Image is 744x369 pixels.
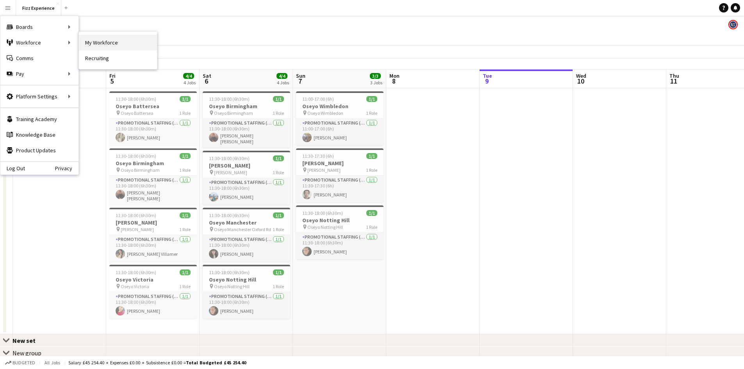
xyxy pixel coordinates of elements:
span: [PERSON_NAME] [121,226,154,232]
span: 1/1 [273,96,284,102]
div: 11:30-18:00 (6h30m)1/1Oseyo Notting Hill Oseyo Notting Hill1 RolePromotional Staffing (Brand Amba... [296,205,384,259]
span: Oseyo Notting Hill [214,283,250,289]
span: Oseyo Birmingham [214,110,253,116]
div: 11:30-17:30 (6h)1/1[PERSON_NAME] [PERSON_NAME]1 RolePromotional Staffing (Brand Ambassadors)1/111... [296,148,384,202]
span: 4/4 [277,73,287,79]
span: 1/1 [180,96,191,102]
h3: Oseyo Victoria [109,276,197,283]
span: 1 Role [179,167,191,173]
span: Budgeted [12,360,35,365]
app-card-role: Promotional Staffing (Brand Ambassadors)1/111:30-17:30 (6h)[PERSON_NAME] [296,176,384,202]
app-job-card: 11:30-18:00 (6h30m)1/1Oseyo Manchester Oseyo Manchester Oxford Rd1 RolePromotional Staffing (Bran... [203,208,290,262]
div: Boards [0,19,79,35]
span: 1 Role [366,167,377,173]
a: Comms [0,50,79,66]
div: Workforce [0,35,79,50]
span: 1 Role [273,110,284,116]
span: 1/1 [273,155,284,161]
span: All jobs [43,360,62,365]
app-card-role: Promotional Staffing (Brand Ambassadors)1/111:30-18:00 (6h30m)[PERSON_NAME] [203,292,290,319]
div: Salary £45 254.40 + Expenses £0.00 + Subsistence £0.00 = [68,360,246,365]
a: Product Updates [0,143,79,158]
app-job-card: 11:30-18:00 (6h30m)1/1Oseyo Birmingham Oseyo Birmingham1 RolePromotional Staffing (Brand Ambassad... [203,91,290,148]
app-job-card: 11:00-17:00 (6h)1/1Oseyo Wimbledon Oseyo Wimbledon1 RolePromotional Staffing (Brand Ambassadors)1... [296,91,384,145]
div: Platform Settings [0,89,79,104]
span: 6 [202,77,211,86]
div: 3 Jobs [370,80,382,86]
span: Thu [669,72,679,79]
h3: Oseyo Birmingham [109,160,197,167]
span: Oseyo Manchester Oxford Rd [214,226,271,232]
div: New group [12,349,41,357]
span: 10 [575,77,586,86]
span: Oseyo Battersea [121,110,153,116]
div: 11:30-18:00 (6h30m)1/1[PERSON_NAME] [PERSON_NAME]1 RolePromotional Staffing (Brand Ambassadors)1/... [109,208,197,262]
h3: Oseyo Notting Hill [203,276,290,283]
h3: [PERSON_NAME] [296,160,384,167]
app-card-role: Promotional Staffing (Brand Ambassadors)1/111:30-18:00 (6h30m)[PERSON_NAME] [109,119,197,145]
span: Total Budgeted £45 254.40 [186,360,246,365]
app-card-role: Promotional Staffing (Brand Ambassadors)1/111:30-18:00 (6h30m)[PERSON_NAME] [PERSON_NAME] [203,119,290,148]
span: Wed [576,72,586,79]
span: 1 Role [366,110,377,116]
div: 11:30-18:00 (6h30m)1/1Oseyo Battersea Oseyo Battersea1 RolePromotional Staffing (Brand Ambassador... [109,91,197,145]
span: 1 Role [273,226,284,232]
span: 4/4 [183,73,194,79]
span: 1/1 [366,96,377,102]
button: Fizz Experience [16,0,61,16]
h3: Oseyo Birmingham [203,103,290,110]
a: My Workforce [79,35,157,50]
h3: Oseyo Manchester [203,219,290,226]
app-job-card: 11:30-18:00 (6h30m)1/1Oseyo Birmingham Oseyo Birmingham1 RolePromotional Staffing (Brand Ambassad... [109,148,197,205]
span: Tue [483,72,492,79]
span: Mon [389,72,400,79]
app-card-role: Promotional Staffing (Brand Ambassadors)1/111:30-18:00 (6h30m)[PERSON_NAME] [109,292,197,319]
app-card-role: Promotional Staffing (Brand Ambassadors)1/111:00-17:00 (6h)[PERSON_NAME] [296,119,384,145]
app-job-card: 11:30-18:00 (6h30m)1/1Oseyo Notting Hill Oseyo Notting Hill1 RolePromotional Staffing (Brand Amba... [203,265,290,319]
span: 11:30-18:00 (6h30m) [116,212,156,218]
span: 1 Role [366,224,377,230]
app-card-role: Promotional Staffing (Brand Ambassadors)1/111:30-18:00 (6h30m)[PERSON_NAME] Villamer [109,235,197,262]
span: 1 Role [179,226,191,232]
a: Privacy [55,165,79,171]
span: 11:30-18:00 (6h30m) [209,269,250,275]
span: 1/1 [366,210,377,216]
span: Fri [109,72,116,79]
span: 1 Role [273,169,284,175]
app-user-avatar: Fizz Admin [728,20,738,29]
span: Oseyo Wimbledon [307,110,343,116]
span: 1/1 [273,212,284,218]
span: 1 Role [273,283,284,289]
span: Oseyo Birmingham [121,167,160,173]
span: 11:30-18:00 (6h30m) [209,155,250,161]
span: 11 [668,77,679,86]
span: 11:30-18:00 (6h30m) [302,210,343,216]
h3: Oseyo Wimbledon [296,103,384,110]
span: 5 [108,77,116,86]
span: 9 [482,77,492,86]
span: 1/1 [273,269,284,275]
a: Knowledge Base [0,127,79,143]
span: 1/1 [180,212,191,218]
span: 11:30-18:00 (6h30m) [116,96,156,102]
span: 1/1 [180,153,191,159]
a: Log Out [0,165,25,171]
span: 8 [388,77,400,86]
div: 4 Jobs [184,80,196,86]
span: 1/1 [366,153,377,159]
span: 7 [295,77,305,86]
app-job-card: 11:30-18:00 (6h30m)1/1[PERSON_NAME] [PERSON_NAME]1 RolePromotional Staffing (Brand Ambassadors)1/... [203,151,290,205]
app-job-card: 11:30-18:00 (6h30m)1/1Oseyo Victoria Oseyo Victoria1 RolePromotional Staffing (Brand Ambassadors)... [109,265,197,319]
a: Training Academy [0,111,79,127]
span: 3/3 [370,73,381,79]
h3: [PERSON_NAME] [109,219,197,226]
h3: Oseyo Battersea [109,103,197,110]
a: Recruiting [79,50,157,66]
span: 11:30-18:00 (6h30m) [116,153,156,159]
